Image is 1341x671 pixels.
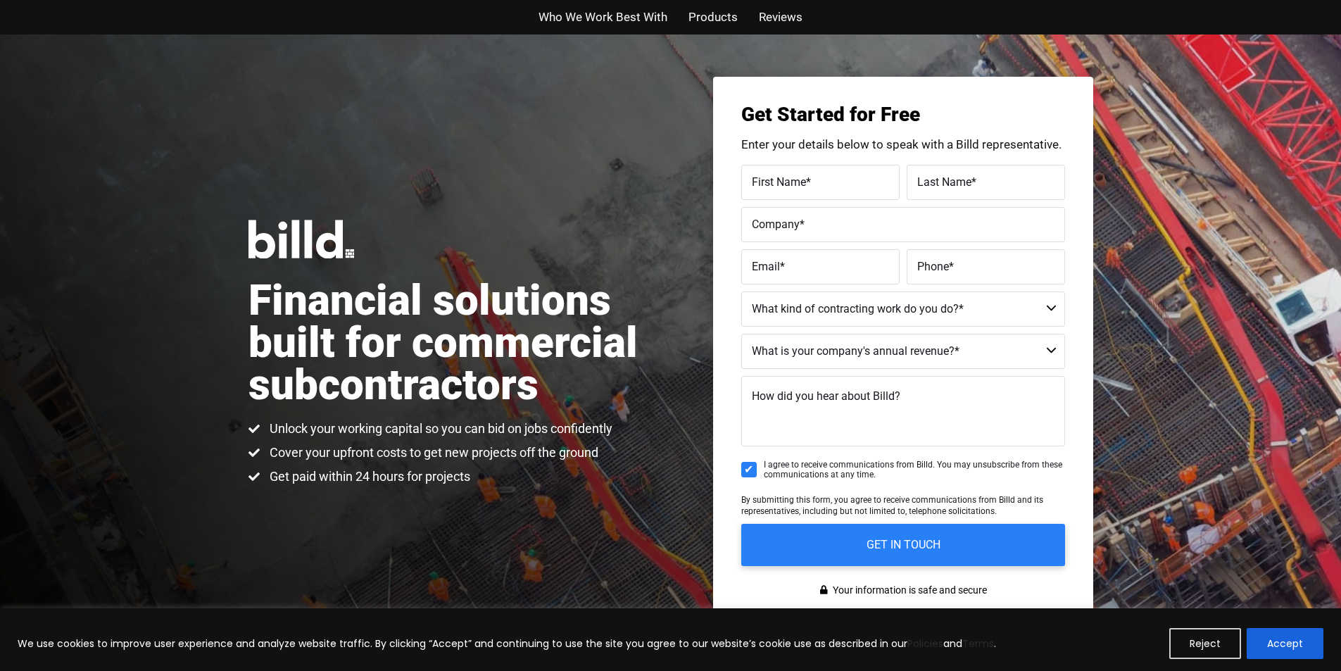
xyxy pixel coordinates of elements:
[962,636,994,651] a: Terms
[741,105,1065,125] h3: Get Started for Free
[266,468,470,485] span: Get paid within 24 hours for projects
[741,495,1043,516] span: By submitting this form, you agree to receive communications from Billd and its representatives, ...
[917,259,949,272] span: Phone
[688,7,738,27] a: Products
[759,7,802,27] a: Reviews
[741,462,757,477] input: I agree to receive communications from Billd. You may unsubscribe from these communications at an...
[1247,628,1323,659] button: Accept
[829,580,987,601] span: Your information is safe and secure
[539,7,667,27] a: Who We Work Best With
[248,280,671,406] h1: Financial solutions built for commercial subcontractors
[907,636,943,651] a: Policies
[752,389,900,403] span: How did you hear about Billd?
[18,635,996,652] p: We use cookies to improve user experience and analyze website traffic. By clicking “Accept” and c...
[917,175,971,188] span: Last Name
[752,175,806,188] span: First Name
[1169,628,1241,659] button: Reject
[266,444,598,461] span: Cover your upfront costs to get new projects off the ground
[741,524,1065,566] input: GET IN TOUCH
[741,139,1065,151] p: Enter your details below to speak with a Billd representative.
[752,217,800,230] span: Company
[752,259,780,272] span: Email
[764,460,1065,480] span: I agree to receive communications from Billd. You may unsubscribe from these communications at an...
[266,420,612,437] span: Unlock your working capital so you can bid on jobs confidently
